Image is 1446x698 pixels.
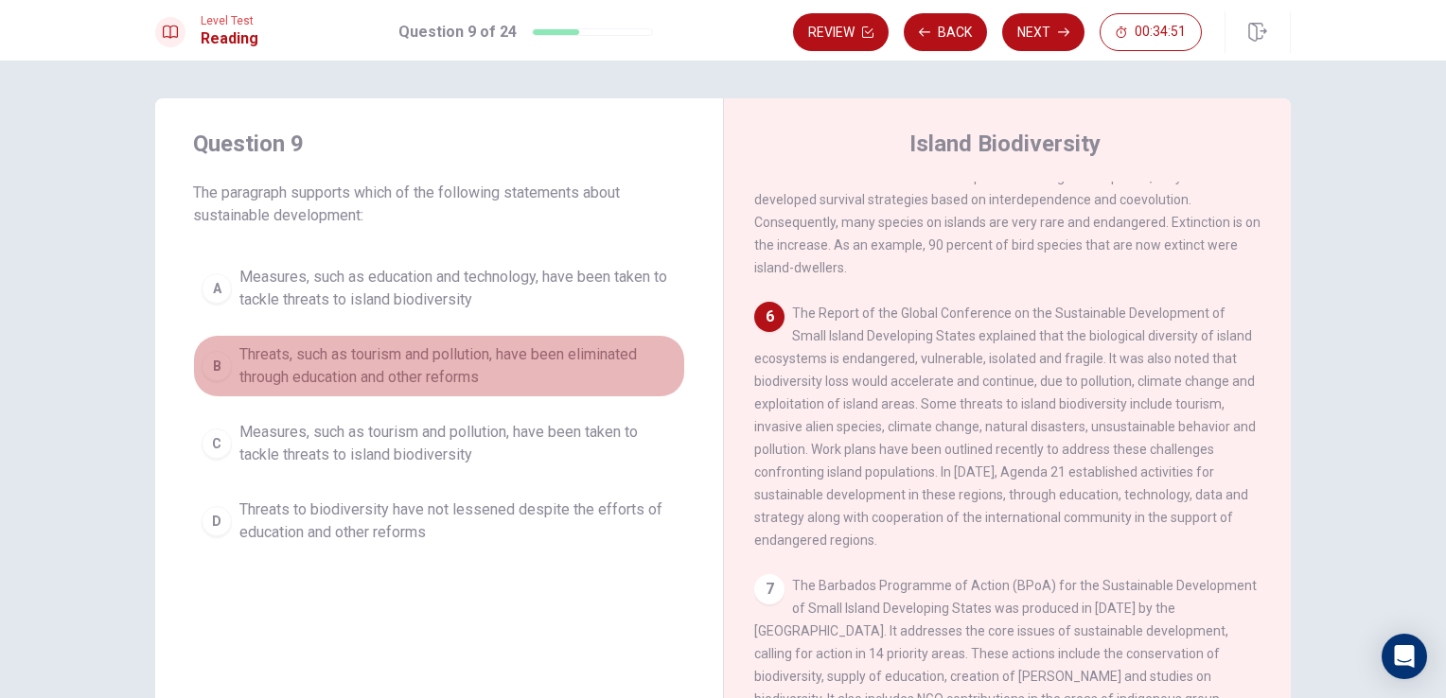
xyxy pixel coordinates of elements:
div: 6 [754,302,785,332]
span: 00:34:51 [1135,25,1186,40]
button: Review [793,13,889,51]
button: AMeasures, such as education and technology, have been taken to tackle threats to island biodiver... [193,257,685,320]
span: Threats to biodiversity have not lessened despite the efforts of education and other reforms [239,498,677,544]
button: 00:34:51 [1100,13,1202,51]
div: A [202,273,232,304]
h1: Reading [201,27,258,50]
h4: Island Biodiversity [909,129,1101,159]
span: Level Test [201,14,258,27]
span: The paragraph supports which of the following statements about sustainable development: [193,182,685,227]
h1: Question 9 of 24 [398,21,517,44]
div: C [202,428,232,459]
button: DThreats to biodiversity have not lessened despite the efforts of education and other reforms [193,490,685,552]
span: Threats, such as tourism and pollution, have been eliminated through education and other reforms [239,343,677,389]
button: Next [1002,13,1084,51]
button: BThreats, such as tourism and pollution, have been eliminated through education and other reforms [193,335,685,397]
button: Back [904,13,987,51]
span: Despite [MEDICAL_DATA] species and vast biodiversity, islands are still at risk. This is due to t... [754,124,1261,275]
div: B [202,351,232,381]
span: Measures, such as tourism and pollution, have been taken to tackle threats to island biodiversity [239,421,677,466]
div: Open Intercom Messenger [1382,634,1427,679]
span: Measures, such as education and technology, have been taken to tackle threats to island biodiversity [239,266,677,311]
div: D [202,506,232,536]
h4: Question 9 [193,129,685,159]
div: 7 [754,574,785,604]
span: The Report of the Global Conference on the Sustainable Development of Small Island Developing Sta... [754,305,1256,548]
button: CMeasures, such as tourism and pollution, have been taken to tackle threats to island biodiversity [193,412,685,475]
